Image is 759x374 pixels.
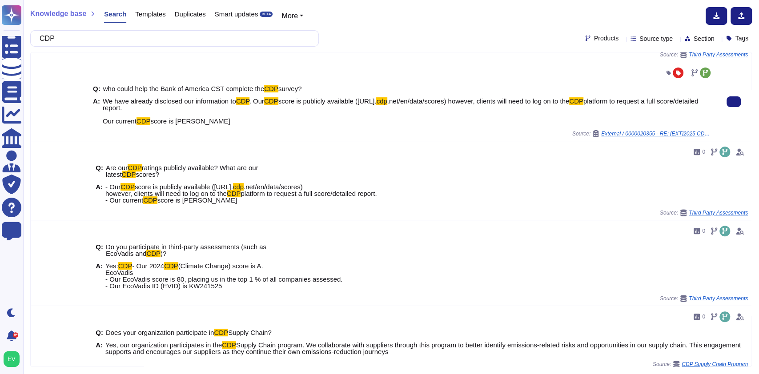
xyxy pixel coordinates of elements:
[105,341,222,349] span: Yes, our organization participates in the
[215,11,258,17] span: Smart updates
[639,36,673,42] span: Source type
[4,351,20,367] img: user
[105,262,118,270] span: Yes:
[236,97,249,105] mark: CDP
[132,262,164,270] span: - Our 2024
[161,250,166,257] span: )?
[264,85,278,92] mark: CDP
[13,332,18,338] div: 9+
[164,262,178,270] mark: CDP
[735,35,748,41] span: Tags
[106,243,266,257] span: Do you participate in third-party assessments (such as EcoVadis and
[660,51,748,58] span: Source:
[96,263,103,289] b: A:
[228,329,272,336] span: Supply Chain?
[143,196,157,204] mark: CDP
[233,183,244,191] mark: cdp
[35,31,309,46] input: Search a question or template...
[594,35,618,41] span: Products
[653,361,748,368] span: Source:
[96,243,103,257] b: Q:
[702,149,705,155] span: 0
[278,97,377,105] span: score is publicly available ([URL].
[135,183,233,191] span: score is publicly available ([URL].
[660,209,748,216] span: Source:
[96,183,103,203] b: A:
[103,97,236,105] span: We have already disclosed our information to
[106,164,258,178] span: ratings publicly available? What are our latest
[96,164,103,178] b: Q:
[135,11,165,17] span: Templates
[93,85,100,92] b: Q:
[106,164,128,171] span: Are our
[278,85,302,92] span: survey?
[281,11,303,21] button: More
[227,190,241,197] mark: CDP
[105,341,741,355] span: Supply Chain program. We collaborate with suppliers through this program to better identify emiss...
[157,196,237,204] span: score is [PERSON_NAME]
[249,97,264,105] span: . Our
[260,12,273,17] div: BETA
[222,341,236,349] mark: CDP
[146,250,161,257] mark: CDP
[103,85,264,92] span: who could help the Bank of America CST complete the
[128,164,142,171] mark: CDP
[118,262,133,270] mark: CDP
[93,98,100,124] b: A:
[572,130,712,137] span: Source:
[689,210,748,215] span: Third Party Assessments
[104,11,126,17] span: Search
[106,329,214,336] span: Does your organization participate in
[387,97,569,105] span: .net/en/data/scores) however, clients will need to log on to the
[702,314,705,319] span: 0
[264,97,278,105] mark: CDP
[175,11,206,17] span: Duplicates
[376,97,387,105] mark: cdp
[660,295,748,302] span: Source:
[105,190,377,204] span: platform to request a full score/detailed report. - Our current
[105,183,120,191] span: - Our
[122,171,136,178] mark: CDP
[214,329,228,336] mark: CDP
[682,362,748,367] span: CDP Supply Chain Program
[96,342,103,355] b: A:
[103,97,698,125] span: platform to request a full score/detailed report. Our current
[702,228,705,234] span: 0
[281,12,297,20] span: More
[150,117,230,125] span: score is [PERSON_NAME]
[601,131,712,136] span: External / 0000020355 - RE: [EXT]2025 CDP survey
[689,296,748,301] span: Third Party Assessments
[105,183,303,197] span: .net/en/data/scores) however, clients will need to log on to the
[96,329,103,336] b: Q:
[694,36,715,42] span: Section
[137,117,151,125] mark: CDP
[569,97,583,105] mark: CDP
[2,349,26,369] button: user
[105,262,342,290] span: (Climate Change) score is A. EcoVadis - Our EcoVadis score is 80, placing us in the top 1 % of al...
[30,10,86,17] span: Knowledge base
[689,52,748,57] span: Third Party Assessments
[136,171,159,178] span: scores?
[120,183,135,191] mark: CDP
